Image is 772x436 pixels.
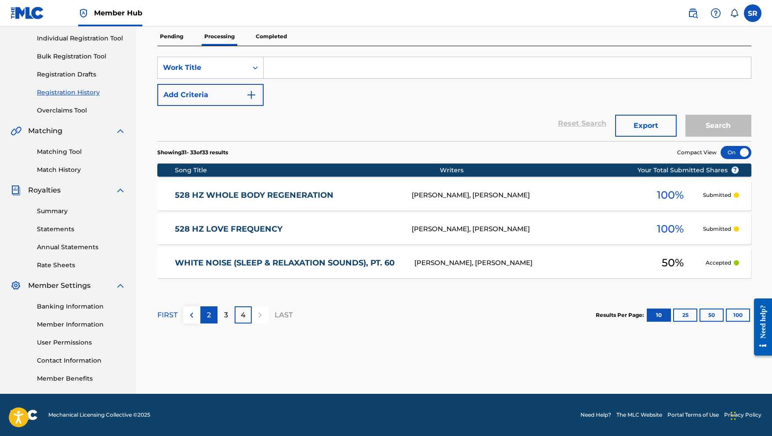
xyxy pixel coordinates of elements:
a: Overclaims Tool [37,106,126,115]
div: Work Title [163,62,242,73]
button: 10 [647,309,671,322]
a: Bulk Registration Tool [37,52,126,61]
a: User Permissions [37,338,126,347]
img: Member Settings [11,280,21,291]
p: LAST [275,310,293,320]
p: Showing 31 - 33 of 33 results [157,149,228,156]
span: Matching [28,126,62,136]
a: Need Help? [580,411,611,419]
p: FIRST [157,310,178,320]
a: Rate Sheets [37,261,126,270]
p: 3 [224,310,228,320]
a: Contact Information [37,356,126,365]
p: Processing [202,27,237,46]
p: Completed [253,27,290,46]
img: Matching [11,126,22,136]
button: Add Criteria [157,84,264,106]
p: 4 [241,310,246,320]
img: search [688,8,698,18]
button: 100 [726,309,750,322]
a: Statements [37,225,126,234]
a: WHITE NOISE (SLEEP & RELAXATION SOUNDS), PT. 60 [175,258,402,268]
p: Accepted [706,259,731,267]
img: Royalties [11,185,21,196]
button: 50 [700,309,724,322]
div: User Menu [744,4,761,22]
div: Song Title [175,166,440,175]
span: Royalties [28,185,61,196]
p: Pending [157,27,186,46]
a: Annual Statements [37,243,126,252]
img: expand [115,280,126,291]
span: 100 % [657,221,684,237]
span: Compact View [677,149,717,156]
img: MLC Logo [11,7,44,19]
form: Search Form [157,57,751,141]
img: logo [11,410,38,420]
a: Member Benefits [37,374,126,383]
a: Banking Information [37,302,126,311]
p: Submitted [703,225,731,233]
a: 528 HZ WHOLE BODY REGENERATION [175,190,400,200]
a: Matching Tool [37,147,126,156]
p: Submitted [703,191,731,199]
img: Top Rightsholder [78,8,89,18]
p: Results Per Page: [596,311,646,319]
a: Member Information [37,320,126,329]
p: 2 [207,310,211,320]
div: Writers [440,166,666,175]
a: Match History [37,165,126,174]
img: help [710,8,721,18]
iframe: Resource Center [747,291,772,363]
span: Your Total Submitted Shares [638,166,739,175]
a: Registration Drafts [37,70,126,79]
div: Notifications [730,9,739,18]
span: Member Hub [94,8,142,18]
img: expand [115,185,126,196]
div: [PERSON_NAME], [PERSON_NAME] [412,190,638,200]
div: [PERSON_NAME], [PERSON_NAME] [412,224,638,234]
span: Mechanical Licensing Collective © 2025 [48,411,150,419]
div: Help [707,4,725,22]
button: Export [615,115,677,137]
iframe: Chat Widget [728,394,772,436]
a: Portal Terms of Use [667,411,719,419]
span: ? [732,167,739,174]
div: [PERSON_NAME], [PERSON_NAME] [414,258,640,268]
a: Individual Registration Tool [37,34,126,43]
a: Summary [37,207,126,216]
img: left [186,310,197,320]
button: 25 [673,309,697,322]
img: expand [115,126,126,136]
a: Public Search [684,4,702,22]
div: Drag [731,403,736,429]
span: 100 % [657,187,684,203]
img: 9d2ae6d4665cec9f34b9.svg [246,90,257,100]
a: Registration History [37,88,126,97]
a: 528 HZ LOVE FREQUENCY [175,224,400,234]
a: Privacy Policy [724,411,761,419]
span: 50 % [662,255,684,271]
span: Member Settings [28,280,91,291]
a: The MLC Website [616,411,662,419]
